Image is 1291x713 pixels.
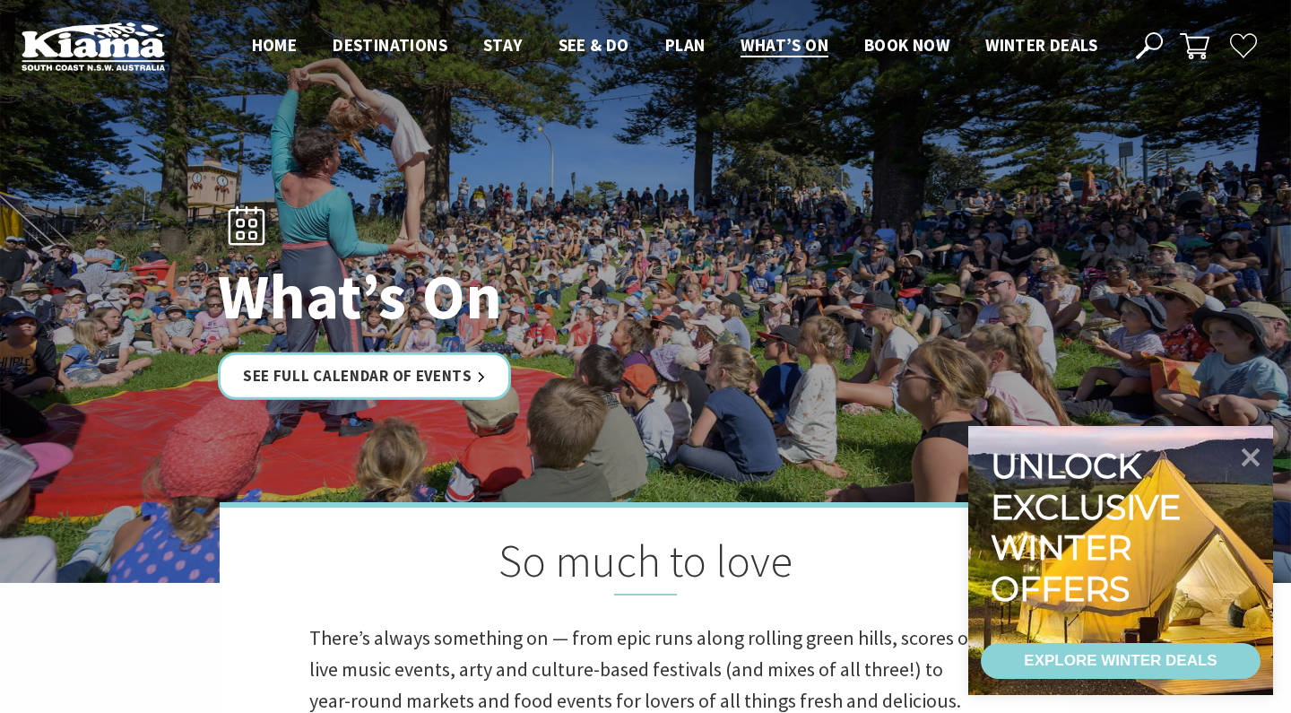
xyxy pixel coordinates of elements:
[1024,643,1217,679] div: EXPLORE WINTER DEALS
[218,262,724,331] h1: What’s On
[22,22,165,71] img: Kiama Logo
[991,446,1189,609] div: Unlock exclusive winter offers
[309,535,982,596] h2: So much to love
[665,34,706,56] span: Plan
[333,34,447,56] span: Destinations
[218,352,511,400] a: See Full Calendar of Events
[252,34,298,56] span: Home
[559,34,629,56] span: See & Do
[741,34,828,56] span: What’s On
[864,34,949,56] span: Book now
[981,643,1261,679] a: EXPLORE WINTER DEALS
[234,31,1115,61] nav: Main Menu
[483,34,523,56] span: Stay
[985,34,1097,56] span: Winter Deals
